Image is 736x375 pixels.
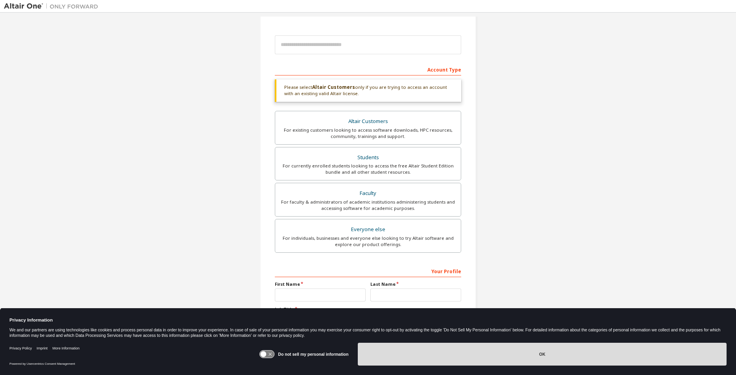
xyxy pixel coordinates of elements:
div: Faculty [280,188,456,199]
div: For currently enrolled students looking to access the free Altair Student Edition bundle and all ... [280,163,456,175]
div: Your Profile [275,265,461,277]
div: Account Type [275,63,461,75]
div: For faculty & administrators of academic institutions administering students and accessing softwa... [280,199,456,211]
label: First Name [275,281,366,287]
div: Everyone else [280,224,456,235]
div: Please select only if you are trying to access an account with an existing valid Altair license. [275,79,461,102]
label: Last Name [370,281,461,287]
div: For existing customers looking to access software downloads, HPC resources, community, trainings ... [280,127,456,140]
div: For individuals, businesses and everyone else looking to try Altair software and explore our prod... [280,235,456,248]
b: Altair Customers [312,84,355,90]
div: Altair Customers [280,116,456,127]
div: Students [280,152,456,163]
img: Altair One [4,2,102,10]
label: Job Title [275,306,461,312]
